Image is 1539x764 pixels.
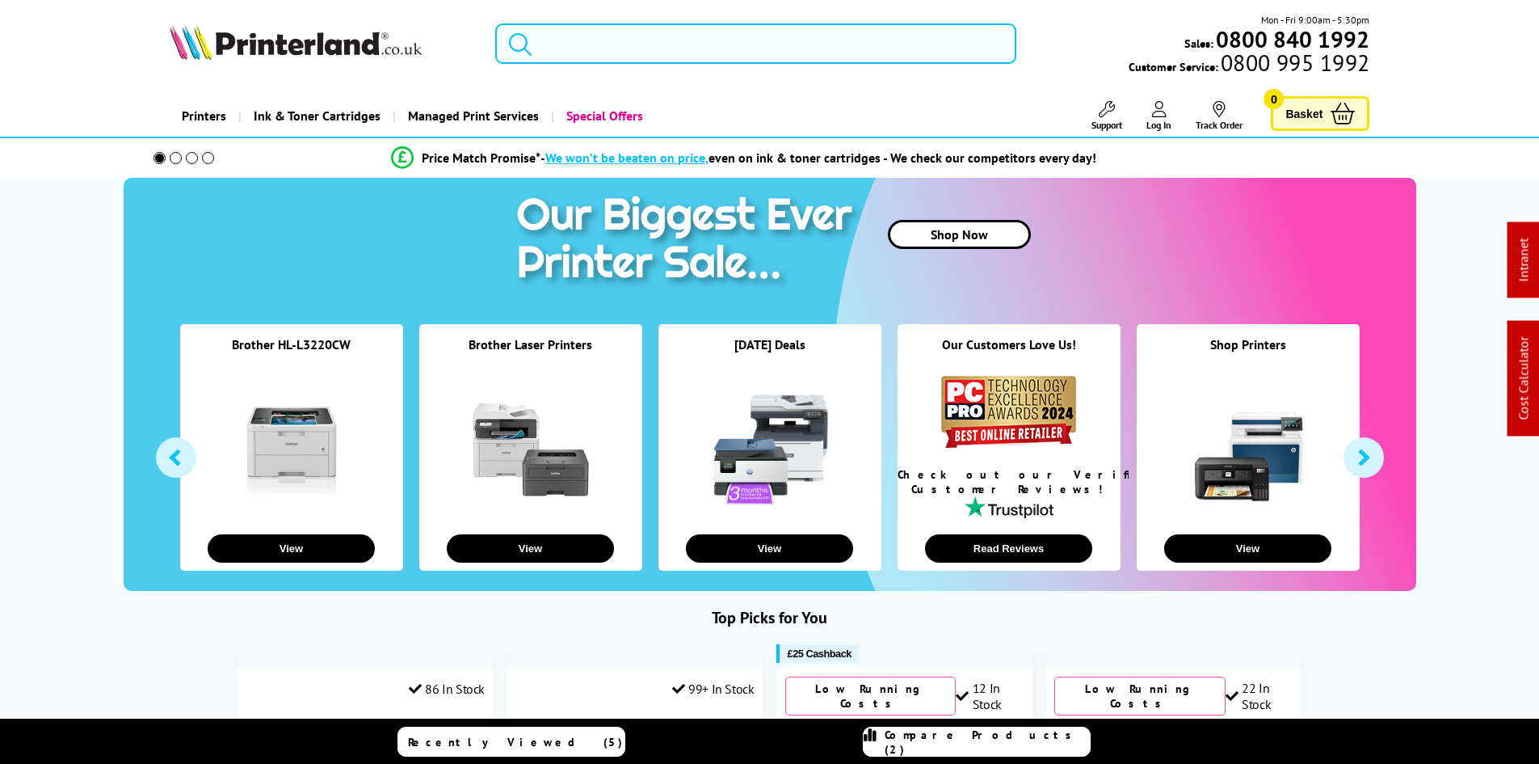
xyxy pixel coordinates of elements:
button: View [208,534,375,563]
span: We won’t be beaten on price, [545,150,709,166]
span: 0800 995 1992 [1218,55,1369,70]
a: Basket 0 [1271,96,1369,131]
span: Compare Products (2) [885,728,1090,757]
span: Recently Viewed (5) [408,735,623,749]
span: Ink & Toner Cartridges [254,95,381,137]
a: Printers [170,95,238,137]
a: Support [1091,101,1122,131]
div: 99+ In Stock [672,681,755,697]
div: Our Customers Love Us! [898,336,1121,373]
div: Check out our Verified Customer Reviews! [898,467,1121,496]
button: £25 Cashback [776,644,860,663]
a: Compare Products (2) [863,727,1091,757]
span: £25 Cashback [788,648,851,660]
img: Printerland Logo [170,24,422,60]
div: [DATE] Deals [658,336,881,373]
a: Cost Calculator [1516,337,1532,420]
a: Shop Now [888,220,1031,249]
div: Low Running Costs [1054,677,1226,715]
a: Brother HL-L3220CW [232,336,351,352]
span: Basket [1285,103,1322,125]
img: printer sale [508,178,868,305]
a: Printerland Logo [170,24,476,63]
a: Ink & Toner Cartridges [238,95,393,137]
div: - even on ink & toner cartridges - We check our competitors every day! [540,150,1096,166]
a: Intranet [1516,238,1532,282]
a: 0800 840 1992 [1213,32,1369,47]
span: 0 [1264,89,1284,109]
span: Mon - Fri 9:00am - 5:30pm [1261,12,1369,27]
div: 86 In Stock [409,681,485,697]
button: View [1164,534,1331,563]
span: Customer Service: [1129,55,1369,74]
div: Shop Printers [1137,336,1360,373]
button: View [447,534,614,563]
b: 0800 840 1992 [1216,24,1369,54]
span: Price Match Promise* [422,150,540,166]
button: Read Reviews [925,534,1092,563]
div: 12 In Stock [956,680,1024,712]
li: modal_Promise [132,144,1357,172]
span: Sales: [1184,36,1213,51]
div: Low Running Costs [785,677,957,715]
button: View [686,534,853,563]
a: Track Order [1196,101,1243,131]
a: Managed Print Services [393,95,551,137]
a: Recently Viewed (5) [397,727,625,757]
div: 22 In Stock [1226,680,1293,712]
a: Log In [1146,101,1171,131]
a: Brother Laser Printers [469,336,592,352]
span: Support [1091,119,1122,131]
a: Special Offers [551,95,655,137]
span: Log In [1146,119,1171,131]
